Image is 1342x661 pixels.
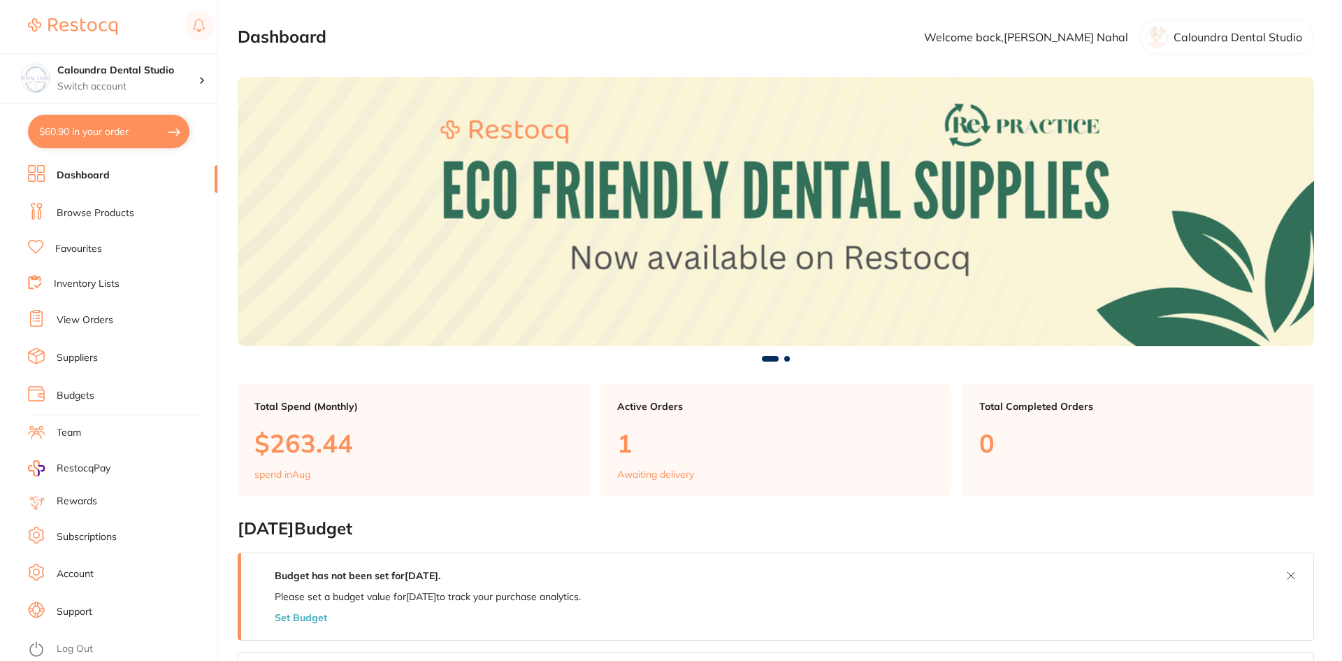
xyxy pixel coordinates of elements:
p: Welcome back, [PERSON_NAME] Nahal [924,31,1128,43]
p: Please set a budget value for [DATE] to track your purchase analytics. [275,591,581,602]
a: Browse Products [57,206,134,220]
p: 0 [979,429,1297,457]
img: Restocq Logo [28,18,117,35]
p: $263.44 [254,429,572,457]
h2: [DATE] Budget [238,519,1314,539]
a: Inventory Lists [54,277,120,291]
p: Switch account [57,80,199,94]
img: Caloundra Dental Studio [22,64,50,92]
button: Set Budget [275,612,327,623]
a: Dashboard [57,169,110,183]
p: spend in Aug [254,469,310,480]
p: 1 [617,429,935,457]
a: Team [57,426,81,440]
a: Subscriptions [57,530,117,544]
strong: Budget has not been set for [DATE] . [275,569,440,582]
img: RestocqPay [28,460,45,476]
a: Support [57,605,92,619]
p: Total Spend (Monthly) [254,401,572,412]
p: Active Orders [617,401,935,412]
button: $60.90 in your order [28,115,189,148]
a: Suppliers [57,351,98,365]
button: Log Out [28,639,213,661]
p: Total Completed Orders [979,401,1297,412]
h4: Caloundra Dental Studio [57,64,199,78]
p: Caloundra Dental Studio [1174,31,1302,43]
a: Account [57,567,94,581]
a: Log Out [57,642,93,656]
img: Dashboard [238,77,1314,346]
a: View Orders [57,313,113,327]
p: Awaiting delivery [617,469,694,480]
a: Total Completed Orders0 [962,384,1314,497]
a: Favourites [55,242,102,256]
a: Budgets [57,389,94,403]
a: Total Spend (Monthly)$263.44spend inAug [238,384,589,497]
a: Restocq Logo [28,10,117,43]
span: RestocqPay [57,462,110,476]
h2: Dashboard [238,27,326,47]
a: RestocqPay [28,460,110,476]
a: Active Orders1Awaiting delivery [600,384,952,497]
a: Rewards [57,495,97,509]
